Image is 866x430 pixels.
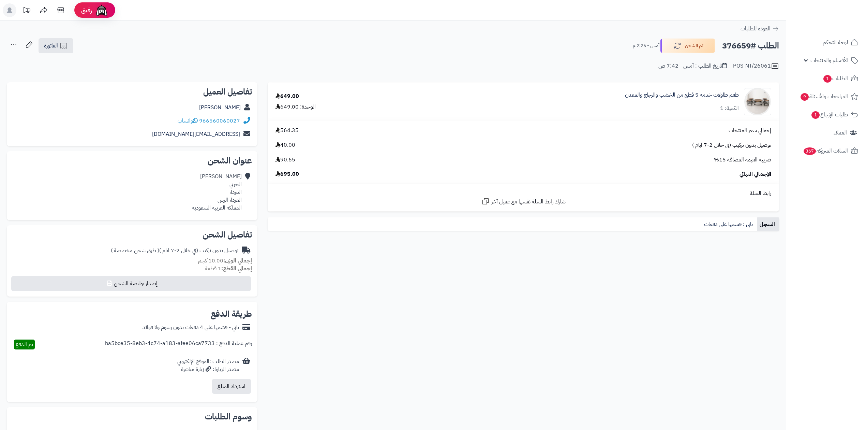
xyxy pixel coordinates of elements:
small: 1 قطعة [205,264,252,273]
a: الفاتورة [39,38,73,53]
span: المراجعات والأسئلة [800,92,848,101]
span: شارك رابط السلة نفسها مع عميل آخر [491,198,566,206]
div: تاريخ الطلب : أمس - 7:42 ص [658,62,727,70]
small: أمس - 2:26 م [633,42,659,49]
a: تحديثات المنصة [18,3,35,19]
a: لوحة التحكم [790,34,862,51]
div: POS-NT/26061 [733,62,779,70]
div: [PERSON_NAME] الحربي العردا، العردا، الرس المملكة العربية السعودية [192,173,242,212]
span: 367 [804,147,816,155]
a: الطلبات1 [790,70,862,87]
a: السلات المتروكة367 [790,143,862,159]
div: الوحدة: 649.00 [275,103,316,111]
button: إصدار بوليصة الشحن [11,276,251,291]
span: 564.35 [275,127,299,134]
span: الأقسام والمنتجات [810,56,848,65]
a: طلبات الإرجاع1 [790,106,862,123]
span: العودة للطلبات [741,25,771,33]
span: 40.00 [275,141,295,149]
img: logo-2.png [820,17,860,31]
div: رابط السلة [270,189,776,197]
h2: عنوان الشحن [12,157,252,165]
img: 1756276330-220602020201-90x90.jpg [744,88,771,115]
strong: إجمالي القطع: [221,264,252,273]
h2: وسوم الطلبات [12,413,252,421]
span: رفيق [81,6,92,14]
span: الفاتورة [44,42,58,50]
a: [EMAIL_ADDRESS][DOMAIN_NAME] [152,130,240,138]
button: تم الشحن [660,39,715,53]
div: رقم عملية الدفع : ba5bce35-8eb3-4c74-a183-afee06ca7733 [105,340,252,349]
div: مصدر الطلب :الموقع الإلكتروني [177,358,239,373]
a: طقم طاولات خدمة 5 قطع من الخشب والزجاج والمعدن [625,91,739,99]
h2: طريقة الدفع [211,310,252,318]
div: توصيل بدون تركيب (في خلال 2-7 ايام ) [111,247,238,255]
img: ai-face.png [95,3,108,17]
a: [PERSON_NAME] [199,103,241,112]
a: شارك رابط السلة نفسها مع عميل آخر [481,197,566,206]
span: ( طرق شحن مخصصة ) [111,246,159,255]
span: 90.65 [275,156,295,164]
span: لوحة التحكم [823,38,848,47]
div: مصدر الزيارة: زيارة مباشرة [177,365,239,373]
strong: إجمالي الوزن: [223,257,252,265]
span: الطلبات [823,74,848,83]
h2: الطلب #376659 [722,39,779,53]
div: الكمية: 1 [720,104,739,112]
small: 10.00 كجم [198,257,252,265]
h2: تفاصيل العميل [12,88,252,96]
span: طلبات الإرجاع [811,110,848,119]
span: 9 [801,93,809,101]
span: توصيل بدون تركيب (في خلال 2-7 ايام ) [692,141,771,149]
div: تابي - قسّمها على 4 دفعات بدون رسوم ولا فوائد [143,324,239,331]
span: 1 [811,111,820,119]
span: تم الدفع [16,340,33,348]
a: السجل [757,217,779,231]
a: المراجعات والأسئلة9 [790,88,862,105]
a: العملاء [790,125,862,141]
span: ضريبة القيمة المضافة 15% [714,156,771,164]
span: 1 [823,75,832,83]
span: إجمالي سعر المنتجات [729,127,771,134]
a: تابي : قسمها على دفعات [701,217,757,231]
a: 966560060027 [199,117,240,125]
button: استرداد المبلغ [212,379,251,394]
h2: تفاصيل الشحن [12,231,252,239]
div: 649.00 [275,92,299,100]
span: 695.00 [275,170,299,178]
a: واتساب [178,117,198,125]
span: السلات المتروكة [803,146,848,156]
a: العودة للطلبات [741,25,779,33]
span: العملاء [834,128,847,138]
span: الإجمالي النهائي [740,170,771,178]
